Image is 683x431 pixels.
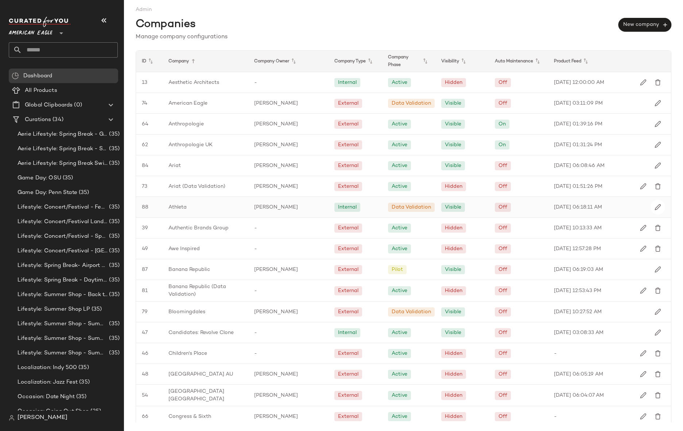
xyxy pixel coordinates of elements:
[445,370,462,378] div: Hidden
[168,413,211,420] span: Congress & Sixth
[338,350,358,357] div: External
[142,370,148,378] span: 48
[168,120,204,128] span: Anthropologie
[392,370,407,378] div: Active
[254,370,298,378] span: [PERSON_NAME]
[554,183,602,190] span: [DATE] 01:51:26 PM
[18,364,77,372] span: Localization: Indy 500
[640,183,647,190] img: svg%3e
[655,287,661,294] img: svg%3e
[12,72,19,79] img: svg%3e
[489,51,548,72] div: Auto Maintenance
[108,145,120,153] span: (35)
[142,413,148,420] span: 66
[392,141,407,149] div: Active
[18,203,108,211] span: Lifestyle: Concert/Festival - Femme
[655,204,661,210] img: svg%3e
[640,225,647,231] img: svg%3e
[142,224,148,232] span: 39
[168,266,210,273] span: Banana Republic
[18,334,108,343] span: Lifestyle: Summer Shop - Summer Internship
[445,203,461,211] div: Visible
[338,203,357,211] div: Internal
[254,141,298,149] span: [PERSON_NAME]
[142,100,147,107] span: 74
[640,287,647,294] img: svg%3e
[18,174,61,182] span: Game Day: OSU
[640,371,647,377] img: svg%3e
[392,413,407,420] div: Active
[554,413,557,420] span: -
[655,100,661,106] img: svg%3e
[142,79,147,86] span: 13
[655,413,661,420] img: svg%3e
[554,266,603,273] span: [DATE] 06:19:03 AM
[392,79,407,86] div: Active
[108,203,120,211] span: (35)
[655,350,661,357] img: svg%3e
[392,100,431,107] div: Data Validation
[18,189,77,197] span: Game Day: Penn State
[392,308,431,316] div: Data Validation
[655,371,661,377] img: svg%3e
[142,183,147,190] span: 73
[73,101,82,109] span: (0)
[655,308,661,315] img: svg%3e
[435,51,489,72] div: Visibility
[18,130,108,139] span: Aerie Lifestyle: Spring Break - Girly/Femme
[142,287,148,295] span: 81
[498,413,507,420] div: Off
[445,183,462,190] div: Hidden
[392,392,407,399] div: Active
[655,266,661,273] img: svg%3e
[168,329,234,337] span: Candidates: Revolve Clone
[18,247,108,255] span: Lifestyle: Concert/Festival - [GEOGRAPHIC_DATA]
[75,393,87,401] span: (35)
[163,51,248,72] div: Company
[18,413,67,422] span: [PERSON_NAME]
[18,145,108,153] span: Aerie Lifestyle: Spring Break - Sporty
[445,308,461,316] div: Visible
[142,350,148,357] span: 46
[382,51,436,72] div: Company Phase
[554,329,604,337] span: [DATE] 03:08:33 AM
[445,162,461,170] div: Visible
[392,350,407,357] div: Active
[254,329,257,337] span: -
[554,100,603,107] span: [DATE] 03:11:09 PM
[18,378,78,387] span: Localization: Jazz Fest
[445,287,462,295] div: Hidden
[445,141,461,149] div: Visible
[498,203,507,211] div: Off
[338,370,358,378] div: External
[142,308,148,316] span: 79
[338,183,358,190] div: External
[18,305,90,314] span: Lifestyle: Summer Shop LP
[498,183,507,190] div: Off
[254,120,298,128] span: [PERSON_NAME]
[392,224,407,232] div: Active
[142,162,148,170] span: 84
[77,364,89,372] span: (35)
[554,224,602,232] span: [DATE] 10:13:33 AM
[168,308,205,316] span: Bloomingdales
[623,22,667,28] span: New company
[25,86,57,95] span: All Products
[640,392,647,399] img: svg%3e
[108,232,120,241] span: (35)
[618,18,671,32] button: New company
[392,183,407,190] div: Active
[498,392,507,399] div: Off
[108,349,120,357] span: (35)
[168,388,242,403] span: [GEOGRAPHIC_DATA] [GEOGRAPHIC_DATA]
[329,51,382,72] div: Company Type
[254,203,298,211] span: [PERSON_NAME]
[498,162,507,170] div: Off
[498,224,507,232] div: Off
[18,218,108,226] span: Lifestyle: Concert/Festival Landing Page
[108,320,120,328] span: (35)
[23,72,52,80] span: Dashboard
[18,320,108,328] span: Lifestyle: Summer Shop - Summer Abroad
[9,17,71,27] img: cfy_white_logo.C9jOOHJF.svg
[338,287,358,295] div: External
